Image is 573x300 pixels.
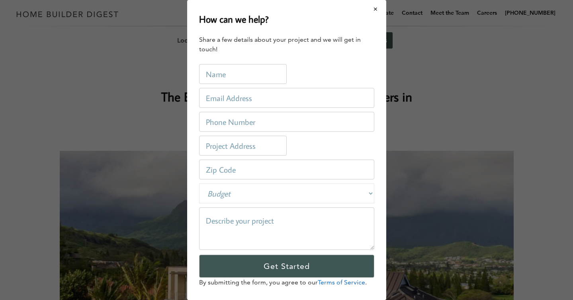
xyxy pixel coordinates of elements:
div: Share a few details about your project and we will get in touch! [199,35,374,54]
input: Zip Code [199,160,374,179]
input: Name [199,64,287,84]
input: Project Address [199,136,287,156]
a: Terms of Service [318,279,365,286]
button: Close modal [365,1,386,18]
h2: How can we help? [199,12,269,26]
input: Phone Number [199,112,374,132]
input: Email Address [199,88,374,108]
p: By submitting the form, you agree to our . [199,278,374,287]
input: Get Started [199,255,374,278]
